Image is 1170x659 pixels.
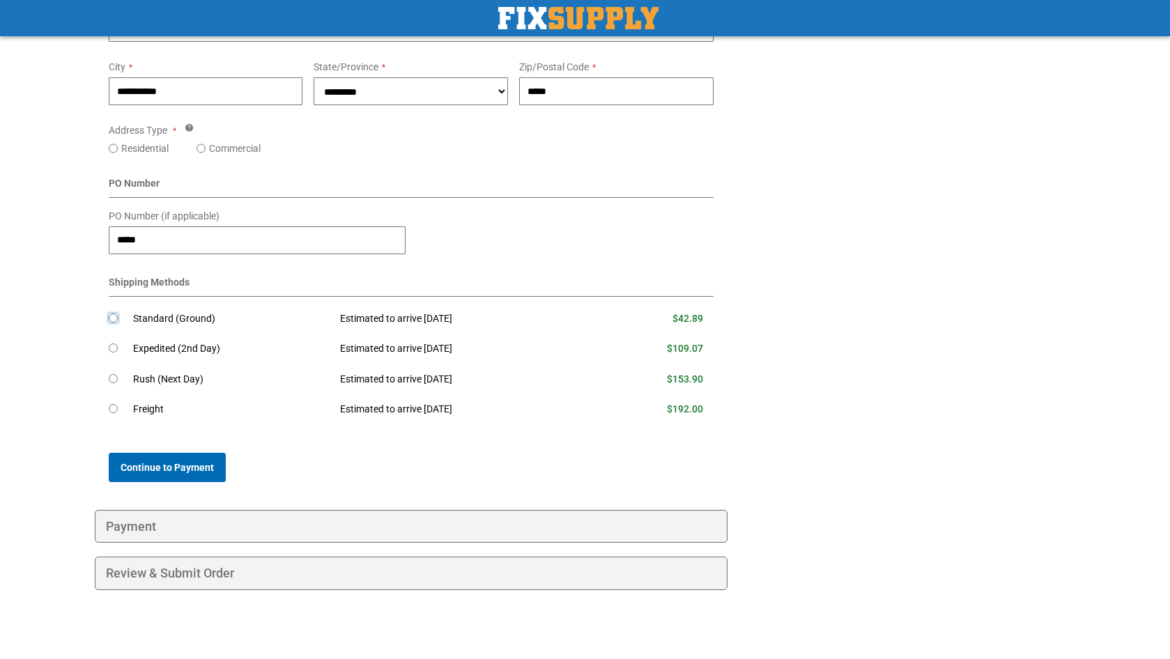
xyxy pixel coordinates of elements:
td: Estimated to arrive [DATE] [330,304,599,334]
span: PO Number (if applicable) [109,210,220,222]
span: State/Province [314,61,378,72]
td: Rush (Next Day) [133,364,330,395]
span: $109.07 [667,343,703,354]
button: Continue to Payment [109,453,226,482]
td: Expedited (2nd Day) [133,334,330,364]
span: $42.89 [672,313,703,324]
label: Commercial [209,141,261,155]
span: City [109,61,125,72]
span: $153.90 [667,373,703,385]
td: Estimated to arrive [DATE] [330,364,599,395]
a: store logo [498,7,659,29]
span: Address Type [109,125,167,136]
td: Estimated to arrive [DATE] [330,334,599,364]
div: Payment [95,510,728,543]
span: Zip/Postal Code [519,61,589,72]
div: PO Number [109,176,714,198]
label: Residential [121,141,169,155]
td: Estimated to arrive [DATE] [330,394,599,425]
div: Shipping Methods [109,275,714,297]
div: Review & Submit Order [95,557,728,590]
span: Continue to Payment [121,462,214,473]
span: $192.00 [667,403,703,414]
img: Fix Industrial Supply [498,7,659,29]
td: Standard (Ground) [133,304,330,334]
td: Freight [133,394,330,425]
